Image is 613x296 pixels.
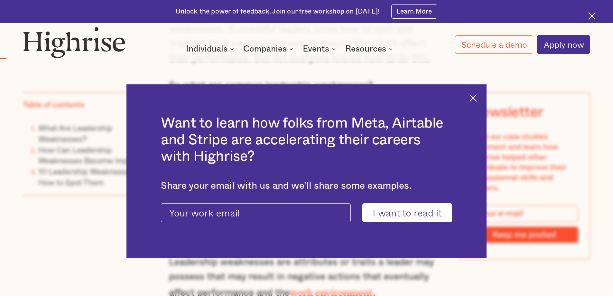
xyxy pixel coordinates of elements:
[161,115,452,165] h2: Want to learn how folks from Meta, Airtable and Stripe are accelerating their careers with Highrise?
[345,45,386,53] div: Resources
[469,94,477,102] img: Cross icon
[186,45,236,53] div: Individuals
[243,45,287,53] div: Companies
[345,45,395,53] div: Resources
[537,35,590,54] a: Apply now
[588,12,596,20] img: Cross icon
[161,203,452,223] form: current-ascender-blog-article-modal-form
[161,203,351,223] input: Your work email
[186,45,228,53] div: Individuals
[303,45,338,53] div: Events
[243,45,295,53] div: Companies
[161,180,452,192] div: Share your email with us and we'll share some examples.
[391,4,437,19] a: Learn More
[23,27,125,58] img: Highrise logo
[176,7,380,16] div: Unlock the power of feedback. Join our free workshop on [DATE]!
[303,45,329,53] div: Events
[362,203,452,223] input: I want to read it
[455,35,534,54] a: Schedule a demo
